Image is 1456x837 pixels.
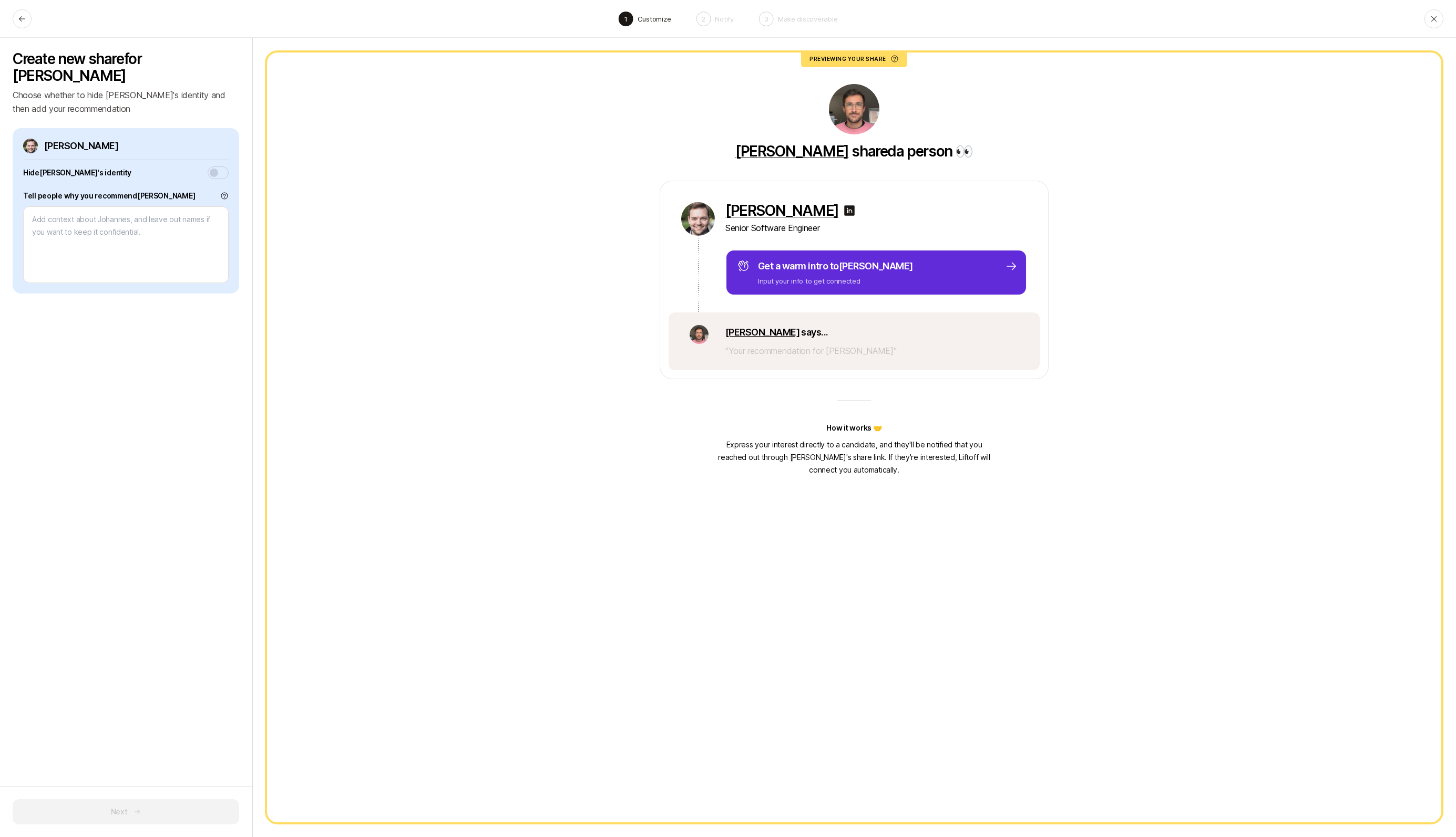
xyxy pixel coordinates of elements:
[638,14,671,24] p: Customize
[23,139,38,153] img: 29c9c890_bc4d_403a_8b3b_d223074f78c4.jpg
[758,276,913,286] p: Input your info to get connected
[717,438,991,476] p: Express your interest directly to a candidate, and they'll be notified that you reached out throu...
[843,204,856,217] img: linkedin-logo
[13,88,239,116] p: Choose whether to hide [PERSON_NAME]'s identity and then add your recommendation
[758,259,913,274] p: Get a warm intro
[725,202,839,219] a: [PERSON_NAME]
[778,14,838,24] p: Make discoverable
[725,325,897,340] p: says...
[23,166,131,179] p: Hide [PERSON_NAME] 's identity
[44,139,118,153] p: [PERSON_NAME]
[13,50,239,84] p: Create new share for [PERSON_NAME]
[715,14,733,24] p: Notify
[830,260,913,271] span: to [PERSON_NAME]
[701,14,705,24] p: 2
[826,422,881,434] p: How it works 🤝
[829,84,879,134] img: be759a5f_470b_4f28_a2aa_5434c985ebf0.jpg
[735,142,849,160] a: [PERSON_NAME]
[735,143,973,160] p: shared a person 👀
[624,14,628,24] p: 1
[725,344,897,358] p: " Your recommendation for [PERSON_NAME] "
[764,14,768,24] p: 3
[681,202,715,236] img: 29c9c890_bc4d_403a_8b3b_d223074f78c4.jpg
[690,325,709,344] img: be759a5f_470b_4f28_a2aa_5434c985ebf0.jpg
[23,190,195,202] label: Tell people why you recommend [PERSON_NAME]
[725,221,1027,235] p: Senior Software Engineer
[725,327,799,338] a: [PERSON_NAME]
